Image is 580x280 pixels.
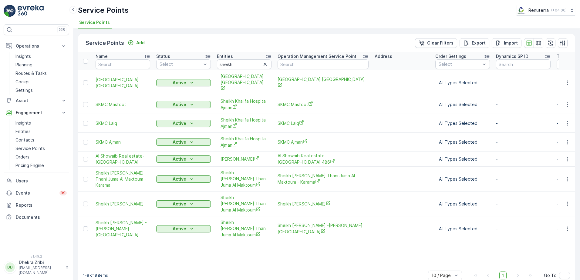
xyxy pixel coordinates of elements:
[96,201,150,207] span: Sheikh [PERSON_NAME]
[493,167,554,192] td: -
[472,40,486,46] p: Export
[96,139,150,145] a: SKMC Ajman
[439,201,486,207] p: All Types Selected
[136,40,145,46] p: Add
[439,226,486,232] p: All Types Selected
[13,52,69,61] a: Insights
[160,61,201,67] p: Select
[173,201,186,207] p: Active
[173,80,186,86] p: Active
[221,170,268,188] a: Sheikh Saaed Obaid Thani Juma Al Maktoum
[16,190,56,196] p: Events
[156,138,211,146] button: Active
[16,43,57,49] p: Operations
[278,139,369,145] span: SKMC Ajman
[4,259,69,275] button: DDDhekra.Zribi[EMAIL_ADDRESS][DOMAIN_NAME]
[156,79,211,86] button: Active
[16,110,57,116] p: Engagement
[4,5,16,17] img: logo
[278,53,356,59] p: Operation Management Service Point
[13,136,69,144] a: Contacts
[439,176,486,182] p: All Types Selected
[15,62,32,68] p: Planning
[517,7,526,14] img: Screenshot_2024-07-26_at_13.33.01.png
[4,95,69,107] button: Asset
[13,161,69,170] a: Pricing Engine
[18,5,44,17] img: logo_light-DOdMpM7g.png
[221,195,268,213] a: Sheikh Saaed Obaid Thani Juma Al Maktoum
[499,272,507,279] span: 1
[4,187,69,199] a: Events99
[221,73,268,92] span: [GEOGRAPHIC_DATA] [GEOGRAPHIC_DATA]
[96,53,108,59] p: Name
[221,195,268,213] span: Sheikh [PERSON_NAME] Thani Juma Al Maktoum
[156,155,211,163] button: Active
[493,70,554,95] td: -
[460,38,489,48] button: Export
[493,114,554,133] td: -
[173,139,186,145] p: Active
[15,79,31,85] p: Cockpit
[13,61,69,69] a: Planning
[96,153,150,165] a: Al Showaib Real estate- Deira
[96,120,150,126] a: SKMC Laiq
[493,192,554,216] td: -
[4,199,69,211] a: Reports
[96,220,150,238] a: Sheikh Saaed Obaid Thani Juma Al Maktoum -Sheika Aliya Building
[96,77,150,89] a: Sheikh Khalifa Hospital Fujairah
[13,86,69,95] a: Settings
[427,40,454,46] p: Clear Filters
[61,191,66,195] p: 99
[96,153,150,165] span: Al Showaib Real estate- [GEOGRAPHIC_DATA]
[96,77,150,89] span: [GEOGRAPHIC_DATA] [GEOGRAPHIC_DATA]
[278,120,369,126] span: SKMC Laiq
[83,226,88,231] div: Toggle Row Selected
[551,8,567,13] p: ( +04:00 )
[96,102,150,108] a: SKMC Masfoot
[278,101,369,108] span: SKMC Masfoot
[156,225,211,232] button: Active
[83,202,88,206] div: Toggle Row Selected
[15,70,47,76] p: Routes & Tasks
[493,95,554,114] td: -
[156,53,170,59] p: Status
[83,273,108,278] p: 1-8 of 8 items
[13,153,69,161] a: Orders
[79,19,110,25] span: Service Points
[4,107,69,119] button: Engagement
[173,102,186,108] p: Active
[83,177,88,182] div: Toggle Row Selected
[439,156,486,162] p: All Types Selected
[5,262,15,272] div: DD
[96,220,150,238] span: Sheikh [PERSON_NAME] -[PERSON_NAME][GEOGRAPHIC_DATA]
[15,120,31,126] p: Insights
[83,157,88,162] div: Toggle Row Selected
[517,5,575,16] button: Renuterra(+04:00)
[16,178,67,184] p: Users
[221,117,268,129] span: Sheikh Khalifa Hospital Ajman
[492,38,521,48] button: Import
[173,156,186,162] p: Active
[15,53,31,59] p: Insights
[375,53,392,59] p: Address
[83,121,88,126] div: Toggle Row Selected
[96,170,150,188] a: Sheikh Saaed Obaid Thani Juma Al Maktoum - Karama
[16,98,57,104] p: Asset
[278,153,369,165] span: Al Showaib Real estate- [GEOGRAPHIC_DATA] 486
[278,222,369,235] span: Sheikh [PERSON_NAME] -[PERSON_NAME][GEOGRAPHIC_DATA]
[278,76,369,89] a: Sheikh Khalifa Hospital Fujairah
[15,87,33,93] p: Settings
[13,78,69,86] a: Cockpit
[13,119,69,127] a: Insights
[78,5,129,15] p: Service Points
[496,59,551,69] input: Search
[439,61,481,67] p: Select
[19,265,62,275] p: [EMAIL_ADDRESS][DOMAIN_NAME]
[528,7,549,13] p: Renuterra
[217,53,233,59] p: Entities
[15,162,44,168] p: Pricing Engine
[544,272,557,278] span: Go To
[221,156,268,162] span: [PERSON_NAME]
[173,226,186,232] p: Active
